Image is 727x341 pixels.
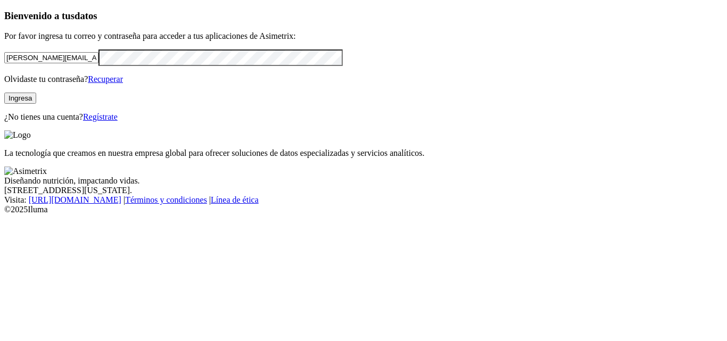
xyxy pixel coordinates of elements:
a: Recuperar [88,74,123,84]
div: Visita : | | [4,195,723,205]
div: Diseñando nutrición, impactando vidas. [4,176,723,186]
a: Regístrate [83,112,118,121]
h3: Bienvenido a tus [4,10,723,22]
button: Ingresa [4,93,36,104]
p: ¿No tienes una cuenta? [4,112,723,122]
a: [URL][DOMAIN_NAME] [29,195,121,204]
a: Términos y condiciones [125,195,207,204]
img: Logo [4,130,31,140]
span: datos [75,10,97,21]
p: Olvidaste tu contraseña? [4,74,723,84]
p: Por favor ingresa tu correo y contraseña para acceder a tus aplicaciones de Asimetrix: [4,31,723,41]
p: La tecnología que creamos en nuestra empresa global para ofrecer soluciones de datos especializad... [4,148,723,158]
div: [STREET_ADDRESS][US_STATE]. [4,186,723,195]
div: © 2025 Iluma [4,205,723,214]
a: Línea de ética [211,195,259,204]
img: Asimetrix [4,167,47,176]
input: Tu correo [4,52,98,63]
